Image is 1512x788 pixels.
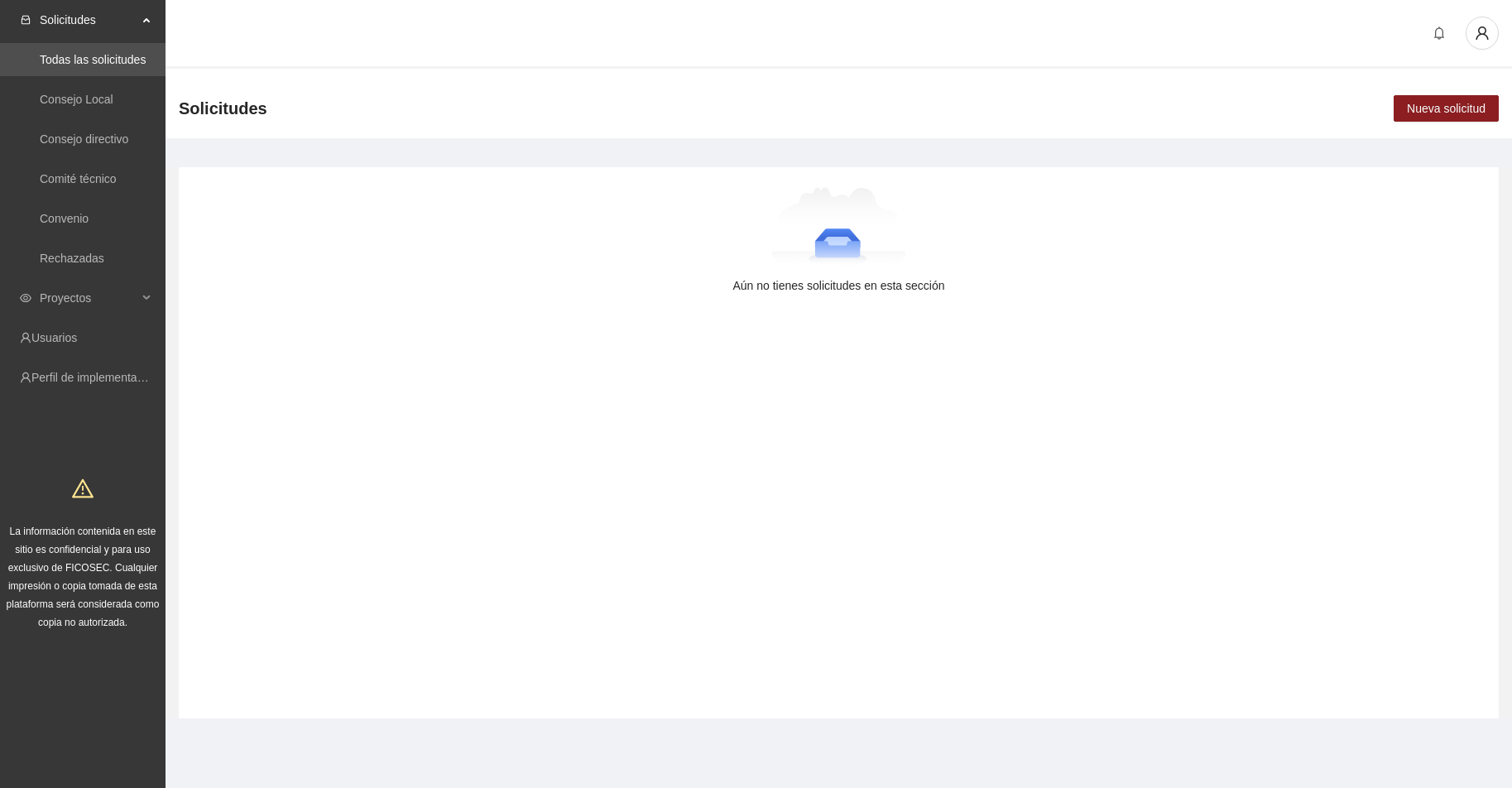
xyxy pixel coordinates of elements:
span: inbox [20,14,31,26]
a: Consejo directivo [40,132,128,146]
span: Solicitudes [179,95,267,122]
span: eye [20,292,31,304]
span: warning [72,478,94,499]
a: Consejo Local [40,93,113,106]
a: Rechazadas [40,252,104,265]
span: Solicitudes [40,3,137,36]
a: Perfil de implementadora [31,371,161,384]
span: bell [1427,26,1452,40]
a: Todas las solicitudes [40,53,146,66]
button: Nueva solicitud [1394,95,1499,122]
span: Nueva solicitud [1407,99,1486,118]
span: Proyectos [40,281,137,315]
span: user [1466,26,1498,41]
a: Comité técnico [40,172,117,185]
button: user [1466,17,1499,50]
button: bell [1426,20,1452,46]
img: Aún no tienes solicitudes en esta sección [771,187,906,270]
a: Convenio [40,212,89,225]
span: La información contenida en este sitio es confidencial y para uso exclusivo de FICOSEC. Cualquier... [7,526,160,628]
div: Aún no tienes solicitudes en esta sección [205,276,1472,295]
a: Usuarios [31,331,77,344]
